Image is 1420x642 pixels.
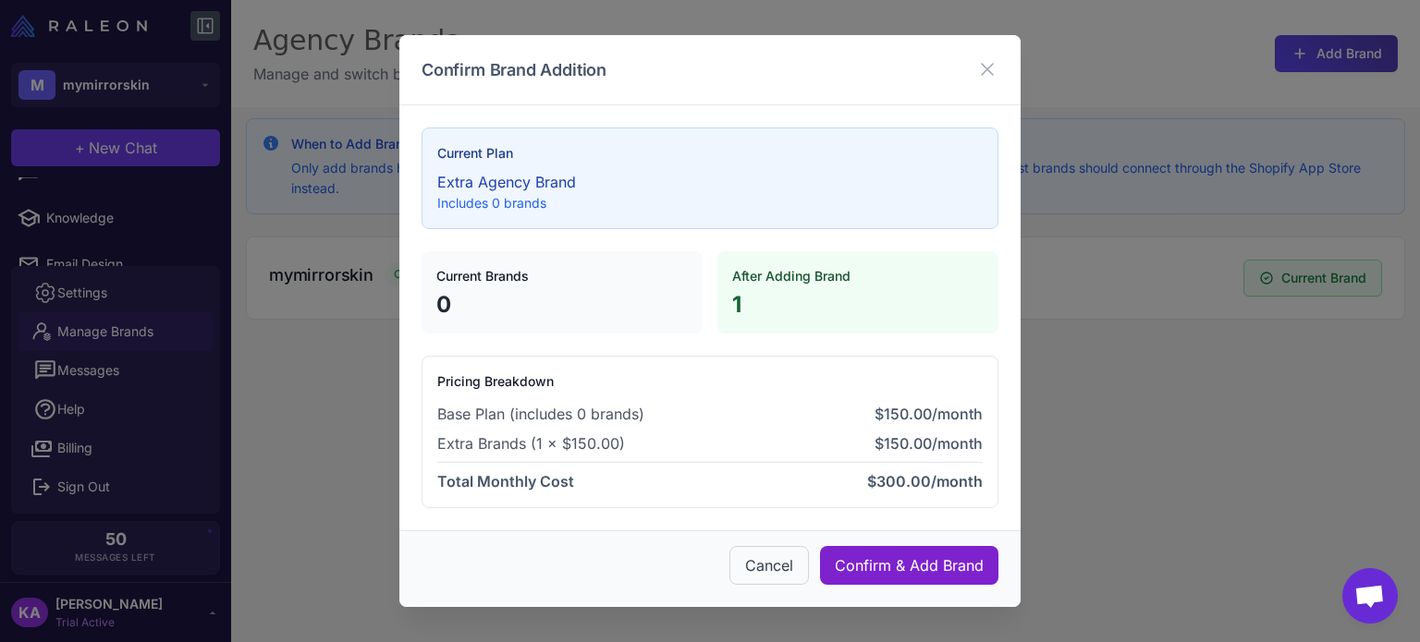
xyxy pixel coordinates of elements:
a: Open chat [1342,568,1398,624]
h4: Current Plan [437,143,983,164]
button: Cancel [729,546,809,585]
p: 0 [436,290,688,320]
p: Includes 0 brands [437,193,983,213]
span: $150.00/month [875,432,983,454]
p: Extra Agency Brand [437,171,983,193]
span: $150.00/month [875,403,983,425]
span: Base Plan (includes 0 brands) [437,403,644,425]
span: Extra Brands (1 × $150.00) [437,432,625,454]
span: $300.00/month [867,470,983,492]
h4: Pricing Breakdown [437,371,983,392]
button: Confirm & Add Brand [820,546,998,585]
h4: After Adding Brand [732,266,984,286]
h4: Current Brands [436,266,688,286]
span: Total Monthly Cost [437,470,574,492]
h3: Confirm Brand Addition [422,57,606,82]
p: 1 [732,290,984,320]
